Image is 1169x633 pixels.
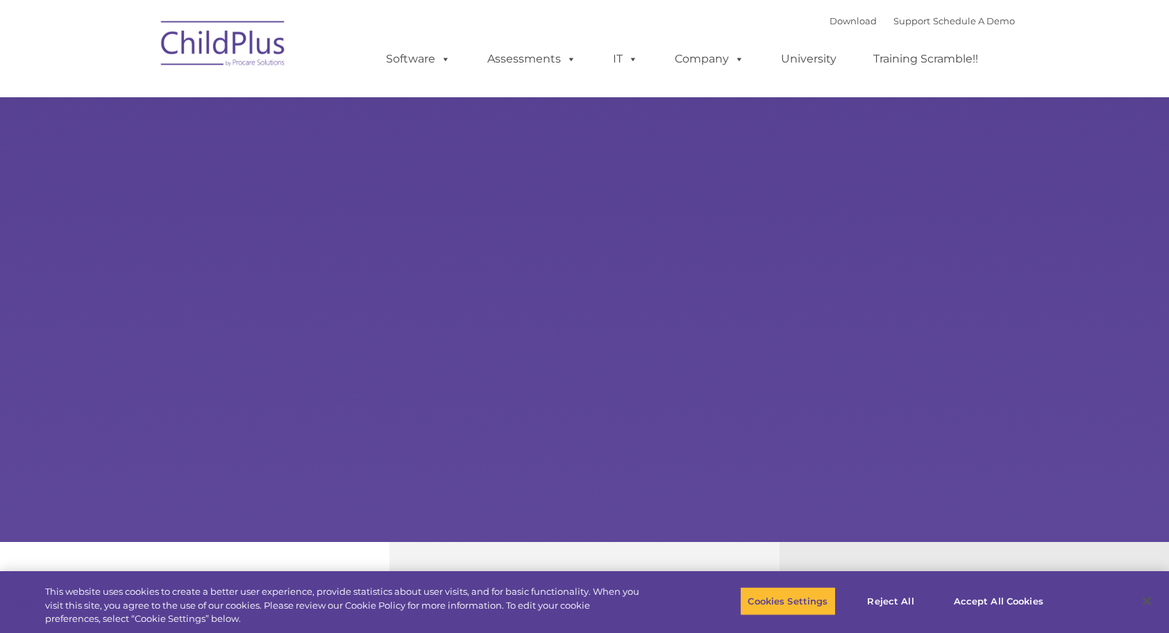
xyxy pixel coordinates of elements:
a: Company [661,45,758,73]
div: This website uses cookies to create a better user experience, provide statistics about user visit... [45,585,643,626]
a: Software [372,45,464,73]
button: Close [1132,586,1162,616]
button: Reject All [848,586,934,616]
font: | [830,15,1015,26]
a: Assessments [473,45,590,73]
button: Accept All Cookies [946,586,1051,616]
a: IT [599,45,652,73]
a: Training Scramble!! [859,45,992,73]
img: ChildPlus by Procare Solutions [154,11,293,81]
a: Schedule A Demo [933,15,1015,26]
button: Cookies Settings [740,586,835,616]
a: Support [893,15,930,26]
a: University [767,45,850,73]
a: Download [830,15,877,26]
